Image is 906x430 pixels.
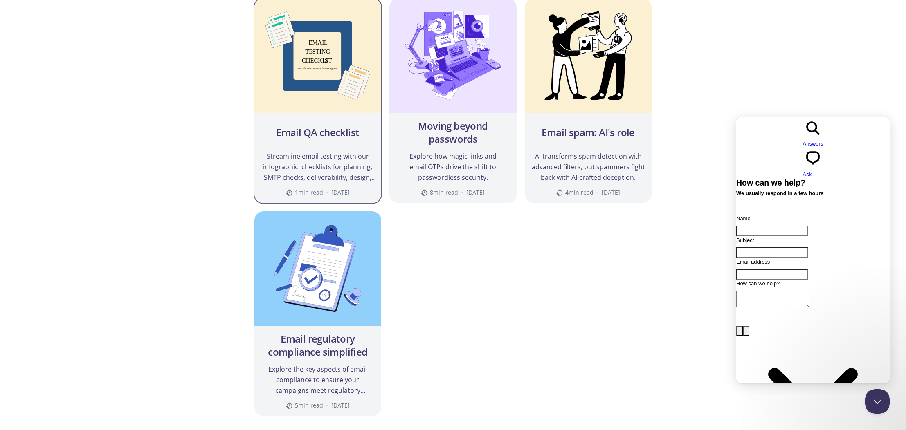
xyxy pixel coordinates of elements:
p: Streamline email testing with our infographic: checklists for planning, SMTP checks, deliverabili... [261,151,375,183]
span: 8 min read [421,188,458,197]
span: 5 min read [286,401,323,410]
h2: Email QA checklist [276,126,359,139]
h2: Email spam: AI's role [542,126,634,139]
time: [DATE] [466,188,485,197]
h2: Moving beyond passwords [396,119,510,146]
img: Email regulatory compliance simplified [254,211,382,326]
time: [DATE] [602,188,620,197]
p: Explore how magic links and email OTPs drive the shift to passwordless security. [396,151,510,183]
p: AI transforms spam detection with advanced filters, but spammers fight back with AI-crafted decep... [531,151,645,183]
time: [DATE] [331,401,350,410]
time: [DATE] [331,188,350,197]
iframe: Help Scout Beacon - Close [865,389,890,414]
h2: Email regulatory compliance simplified [261,332,375,358]
p: Explore the key aspects of email compliance to ensure your campaigns meet regulatory standards. [261,364,375,396]
span: 4 min read [556,188,594,197]
iframe: Help Scout Beacon - Live Chat, Contact Form, and Knowledge Base [736,117,890,383]
span: 1 min read [286,188,323,197]
a: Email regulatory compliance simplifiedEmail regulatory compliance simplifiedExplore the key aspec... [254,211,382,417]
